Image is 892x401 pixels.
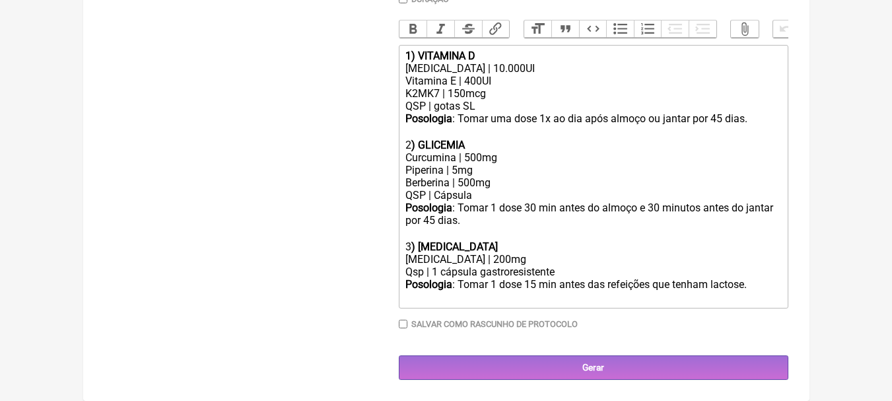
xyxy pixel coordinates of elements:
strong: Posologia [405,278,452,291]
strong: ) GLICEMIA [411,139,465,151]
input: Gerar [399,355,788,380]
div: [MEDICAL_DATA] | 10.000UI Vitamina E | 400UI [405,62,780,87]
button: Heading [524,20,552,38]
button: Numbers [634,20,662,38]
div: Curcumina | 500mg [405,151,780,164]
button: Bold [399,20,427,38]
button: Link [482,20,510,38]
div: : Tomar uma dose 1x ao dia após almoço ou jantar por 45 dias. ㅤㅤ [405,112,780,126]
div: Qsp | 1 cápsula gastroresistente [405,266,780,278]
strong: Posologia [405,112,452,125]
button: Undo [773,20,801,38]
div: : Tomar 1 dose 30 min antes do almoço e 30 minutos antes do jantar por 45 dias. ㅤ [405,201,780,240]
div: QSP | gotas SL [405,100,780,112]
button: Decrease Level [661,20,689,38]
div: Berberina | 500mg [405,176,780,189]
div: Piperina | 5mg [405,164,780,176]
button: Italic [427,20,454,38]
div: [MEDICAL_DATA] | 200mg [405,253,780,266]
button: Attach Files [731,20,759,38]
div: 3 [405,240,780,253]
label: Salvar como rascunho de Protocolo [411,319,578,329]
strong: ) [MEDICAL_DATA] [411,240,498,253]
div: 2 [405,139,780,151]
div: K2MK7 | 150mcg [405,87,780,100]
strong: 1) VITAMINA D [405,50,475,62]
button: Quote [551,20,579,38]
strong: Posologia [405,201,452,214]
div: QSP | Cápsula [405,189,780,201]
button: Code [579,20,607,38]
button: Increase Level [689,20,716,38]
button: Bullets [606,20,634,38]
div: : Tomar 1 dose 15 min antes das refeições que tenham lactose. [405,278,780,303]
button: Strikethrough [454,20,482,38]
